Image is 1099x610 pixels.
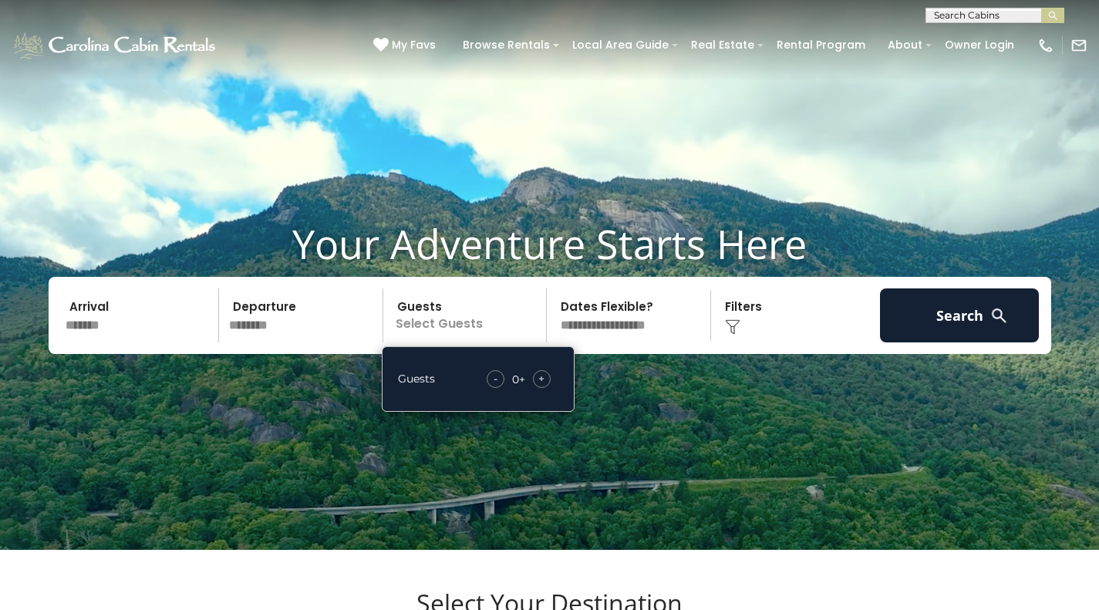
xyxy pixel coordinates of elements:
[1037,37,1054,54] img: phone-regular-white.png
[455,33,558,57] a: Browse Rentals
[12,30,220,61] img: White-1-1-2.png
[989,306,1009,325] img: search-regular-white.png
[538,371,544,386] span: +
[392,37,436,53] span: My Favs
[937,33,1022,57] a: Owner Login
[1070,37,1087,54] img: mail-regular-white.png
[769,33,873,57] a: Rental Program
[880,33,930,57] a: About
[494,371,497,386] span: -
[388,288,547,342] p: Select Guests
[398,373,435,385] h5: Guests
[725,319,740,335] img: filter--v1.png
[479,370,558,388] div: +
[880,288,1040,342] button: Search
[683,33,762,57] a: Real Estate
[373,37,440,54] a: My Favs
[565,33,676,57] a: Local Area Guide
[12,220,1087,268] h1: Your Adventure Starts Here
[512,372,519,387] div: 0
